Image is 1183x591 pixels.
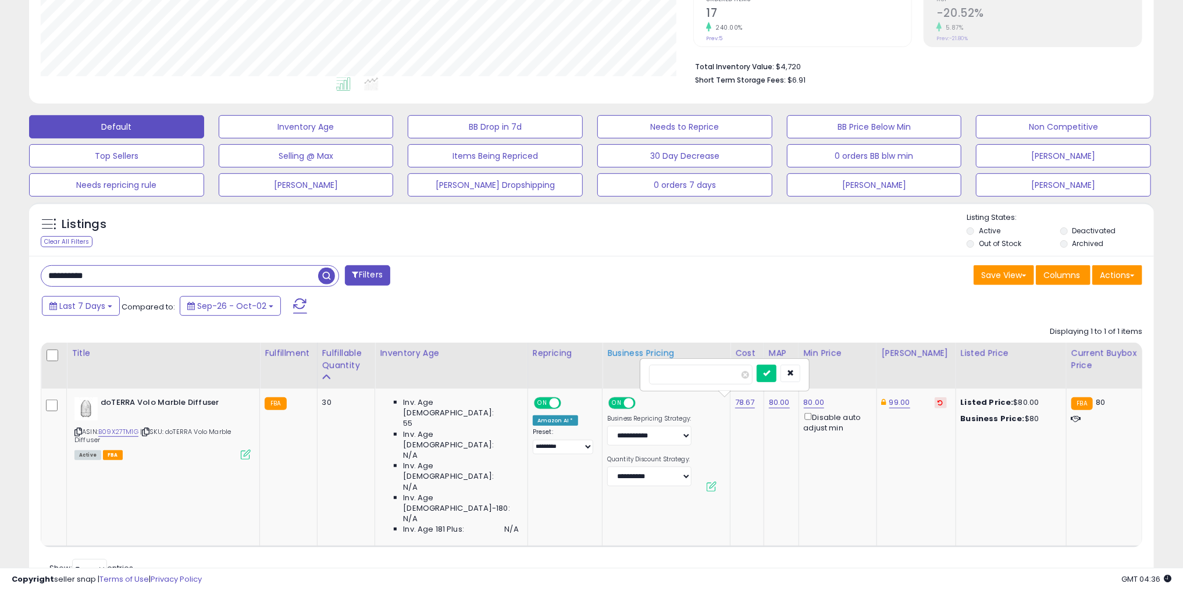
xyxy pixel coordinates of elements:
span: OFF [560,398,578,408]
span: Inv. Age [DEMOGRAPHIC_DATA]: [403,461,519,482]
h2: -20.52% [936,6,1142,22]
div: Title [72,347,255,359]
strong: Copyright [12,574,54,585]
div: Min Price [804,347,872,359]
span: Inv. Age [DEMOGRAPHIC_DATA]: [403,429,519,450]
p: Listing States: [967,212,1153,223]
button: 0 orders BB blw min [787,144,962,168]
button: [PERSON_NAME] [976,144,1151,168]
div: Fulfillable Quantity [322,347,370,372]
button: Needs to Reprice [597,115,772,138]
b: doTERRA Volo Marble Diffuser [101,397,242,411]
button: Actions [1092,265,1142,285]
b: Short Term Storage Fees: [695,75,786,85]
button: Non Competitive [976,115,1151,138]
div: $80 [961,414,1057,424]
div: Fulfillment [265,347,312,359]
span: Show: entries [49,562,133,574]
span: Inv. Age [DEMOGRAPHIC_DATA]: [403,397,519,418]
button: Sep-26 - Oct-02 [180,296,281,316]
button: Needs repricing rule [29,173,204,197]
span: Sep-26 - Oct-02 [197,300,266,312]
a: 78.67 [735,397,755,408]
div: Inventory Age [380,347,523,359]
label: Quantity Discount Strategy: [607,455,692,464]
div: $80.00 [961,397,1057,408]
button: Items Being Repriced [408,144,583,168]
button: Selling @ Max [219,144,394,168]
small: FBA [265,397,286,410]
div: [PERSON_NAME] [882,347,951,359]
button: [PERSON_NAME] Dropshipping [408,173,583,197]
span: Columns [1043,269,1080,281]
label: Deactivated [1072,226,1116,236]
div: Repricing [533,347,597,359]
span: Last 7 Days [59,300,105,312]
small: FBA [1071,397,1093,410]
span: Inv. Age 181 Plus: [403,524,464,535]
div: Amazon AI * [533,415,578,426]
span: N/A [403,450,417,461]
button: BB Drop in 7d [408,115,583,138]
small: Prev: -21.80% [936,35,968,42]
a: Terms of Use [99,574,149,585]
span: | SKU: doTERRA Volo Marble Diffuser [74,427,231,444]
small: Prev: 5 [706,35,722,42]
h2: 17 [706,6,911,22]
div: ASIN: [74,397,251,458]
span: Inv. Age [DEMOGRAPHIC_DATA]-180: [403,493,519,514]
span: ON [535,398,550,408]
b: Listed Price: [961,397,1014,408]
button: Top Sellers [29,144,204,168]
a: 80.00 [804,397,825,408]
b: Total Inventory Value: [695,62,774,72]
span: $6.91 [788,74,806,86]
span: 2025-10-10 04:36 GMT [1121,574,1171,585]
button: [PERSON_NAME] [787,173,962,197]
div: Preset: [533,428,593,454]
button: 0 orders 7 days [597,173,772,197]
span: 80 [1096,397,1105,408]
button: Inventory Age [219,115,394,138]
label: Active [979,226,1000,236]
b: Business Price: [961,413,1025,424]
button: [PERSON_NAME] [976,173,1151,197]
a: Privacy Policy [151,574,202,585]
div: Displaying 1 to 1 of 1 items [1050,326,1142,337]
small: 240.00% [711,23,743,32]
button: Default [29,115,204,138]
span: OFF [634,398,653,408]
button: Filters [345,265,390,286]
img: 31toU+1yDJL._SL40_.jpg [74,397,98,421]
div: Current Buybox Price [1071,347,1137,372]
span: N/A [504,524,518,535]
div: Clear All Filters [41,236,92,247]
span: Compared to: [122,301,175,312]
i: Revert to store-level Dynamic Max Price [938,400,943,405]
button: Last 7 Days [42,296,120,316]
button: Columns [1036,265,1091,285]
span: ON [610,398,624,408]
i: This overrides the store level Dynamic Max Price for this listing [882,398,886,406]
div: Listed Price [961,347,1061,359]
div: Business Pricing [607,347,725,359]
a: 99.00 [889,397,910,408]
div: 30 [322,397,366,408]
div: seller snap | | [12,574,202,585]
h5: Listings [62,216,106,233]
label: Business Repricing Strategy: [607,415,692,423]
button: [PERSON_NAME] [219,173,394,197]
span: N/A [403,482,417,493]
li: $4,720 [695,59,1134,73]
a: B09X27TM1G [98,427,138,437]
span: N/A [403,514,417,524]
label: Out of Stock [979,238,1021,248]
small: 5.87% [942,23,964,32]
button: BB Price Below Min [787,115,962,138]
div: MAP [769,347,794,359]
span: FBA [103,450,123,460]
a: 80.00 [769,397,790,408]
span: 55 [403,418,412,429]
button: Save View [974,265,1034,285]
span: All listings currently available for purchase on Amazon [74,450,101,460]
